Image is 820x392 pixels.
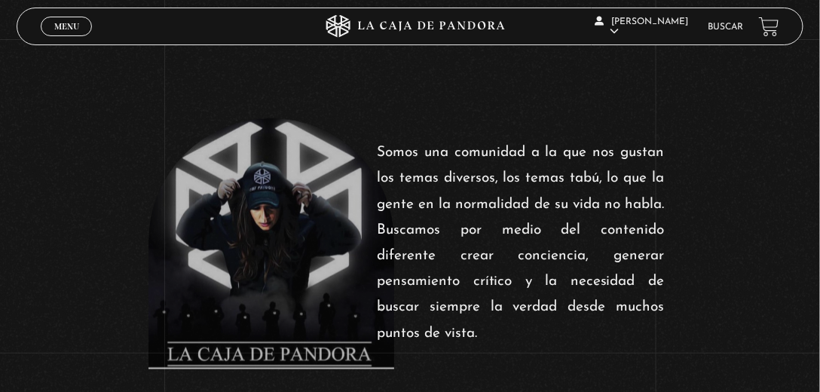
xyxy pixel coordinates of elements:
[54,22,79,31] span: Menu
[708,23,744,32] a: Buscar
[49,35,84,45] span: Cerrar
[759,17,779,37] a: View your shopping cart
[595,17,688,36] span: [PERSON_NAME]
[377,140,664,347] p: Somos una comunidad a la que nos gustan los temas diversos, los temas tabú, lo que la gente en la...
